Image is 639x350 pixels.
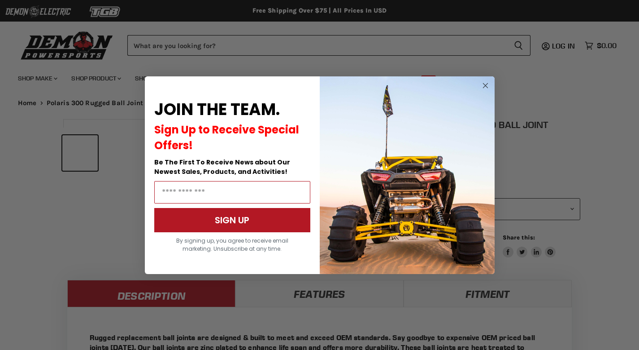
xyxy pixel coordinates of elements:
[176,237,288,253] span: By signing up, you agree to receive email marketing. Unsubscribe at any time.
[154,181,310,204] input: Email Address
[154,98,280,121] span: JOIN THE TEAM.
[154,158,290,176] span: Be The First To Receive News about Our Newest Sales, Products, and Activities!
[320,76,495,274] img: a9095488-b6e7-41ba-879d-588abfab540b.jpeg
[480,80,491,91] button: Close dialog
[154,122,299,153] span: Sign Up to Receive Special Offers!
[154,208,310,232] button: SIGN UP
